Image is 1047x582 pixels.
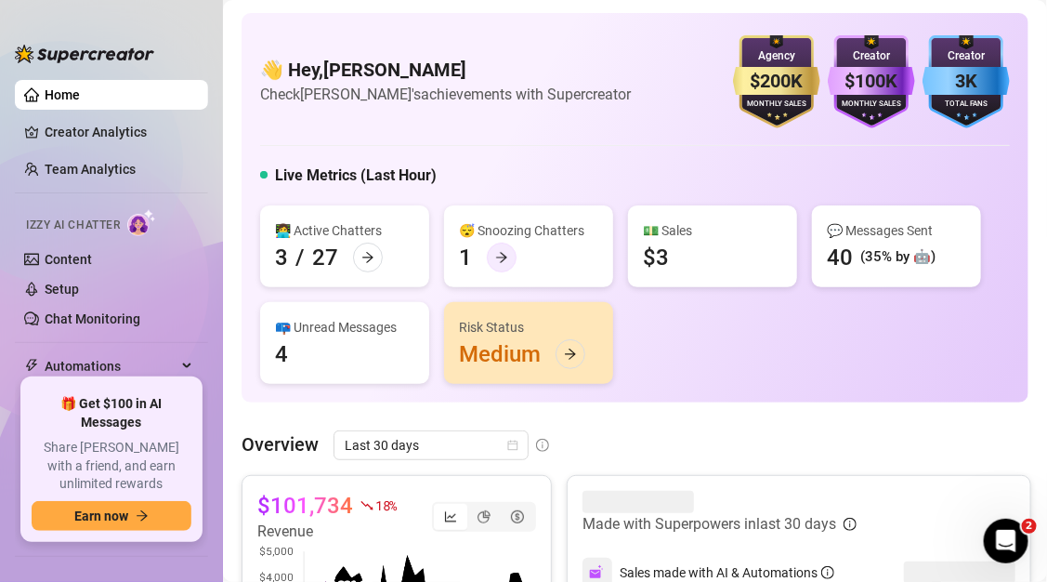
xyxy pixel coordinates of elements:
[478,510,491,523] span: pie-chart
[242,430,319,458] article: Overview
[733,47,820,65] div: Agency
[257,491,353,521] article: $101,734
[260,57,631,83] h4: 👋 Hey, [PERSON_NAME]
[643,243,669,272] div: $3
[1022,519,1037,534] span: 2
[923,67,1010,96] div: 3K
[257,521,397,543] article: Revenue
[24,359,39,374] span: thunderbolt
[375,496,397,514] span: 18 %
[45,311,140,326] a: Chat Monitoring
[275,220,414,241] div: 👩‍💻 Active Chatters
[127,209,156,236] img: AI Chatter
[733,67,820,96] div: $200K
[26,217,120,234] span: Izzy AI Chatter
[45,162,136,177] a: Team Analytics
[275,317,414,337] div: 📪 Unread Messages
[564,348,577,361] span: arrow-right
[45,282,79,297] a: Setup
[643,220,782,241] div: 💵 Sales
[536,439,549,452] span: info-circle
[582,513,836,536] article: Made with Superpowers in last 30 days
[844,518,857,531] span: info-circle
[45,87,80,102] a: Home
[361,251,374,264] span: arrow-right
[74,509,128,523] span: Earn now
[507,440,518,451] span: calendar
[459,220,598,241] div: 😴 Snoozing Chatters
[828,47,915,65] div: Creator
[312,243,338,272] div: 27
[589,564,606,581] img: svg%3e
[923,47,1010,65] div: Creator
[32,439,191,494] span: Share [PERSON_NAME] with a friend, and earn unlimited rewards
[32,501,191,531] button: Earn nowarrow-right
[275,165,437,187] h5: Live Metrics (Last Hour)
[136,509,149,522] span: arrow-right
[495,251,508,264] span: arrow-right
[733,35,820,128] img: gold-badge-CigiZidd.svg
[15,45,154,63] img: logo-BBDzfeDw.svg
[459,243,472,272] div: 1
[45,351,177,381] span: Automations
[275,243,288,272] div: 3
[827,220,966,241] div: 💬 Messages Sent
[345,431,517,459] span: Last 30 days
[828,35,915,128] img: purple-badge-B9DA21FR.svg
[275,339,288,369] div: 4
[432,502,536,532] div: segmented control
[860,246,936,269] div: (35% by 🤖)
[923,35,1010,128] img: blue-badge-DgoSNQY1.svg
[459,317,598,337] div: Risk Status
[828,99,915,111] div: Monthly Sales
[45,252,92,267] a: Content
[923,99,1010,111] div: Total Fans
[360,499,373,512] span: fall
[45,117,193,147] a: Creator Analytics
[827,243,853,272] div: 40
[733,99,820,111] div: Monthly Sales
[511,510,524,523] span: dollar-circle
[828,67,915,96] div: $100K
[444,510,457,523] span: line-chart
[32,395,191,431] span: 🎁 Get $100 in AI Messages
[984,519,1028,563] iframe: Intercom live chat
[260,83,631,106] article: Check [PERSON_NAME]'s achievements with Supercreator
[821,566,834,579] span: info-circle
